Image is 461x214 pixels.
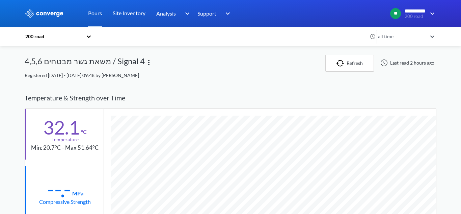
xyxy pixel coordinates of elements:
img: icon-refresh.svg [336,60,347,67]
div: Temperature [52,136,79,143]
button: Refresh [325,55,374,72]
div: Min: 20.7°C - Max 51.64°C [31,143,99,152]
div: Temperature & Strength over Time [25,87,436,109]
div: 32.1 [43,119,80,136]
div: Compressive Strength [39,197,91,206]
div: 200 road [25,33,83,40]
img: more.svg [145,58,153,67]
div: משאת גשר מבטחים 4,5,6 / Signal 4 [25,55,145,72]
img: logo_ewhite.svg [25,9,64,18]
span: Registered [DATE] - [DATE] 09:48 by [PERSON_NAME] [25,72,139,78]
img: downArrow.svg [426,9,436,18]
span: Analysis [156,9,176,18]
img: downArrow.svg [221,9,232,18]
div: all time [376,33,427,40]
img: icon-clock.svg [370,33,376,40]
img: downArrow.svg [181,9,191,18]
span: 200 road [405,14,426,19]
div: Last read 2 hours ago [377,59,436,67]
span: Support [197,9,216,18]
div: --.- [47,181,71,197]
